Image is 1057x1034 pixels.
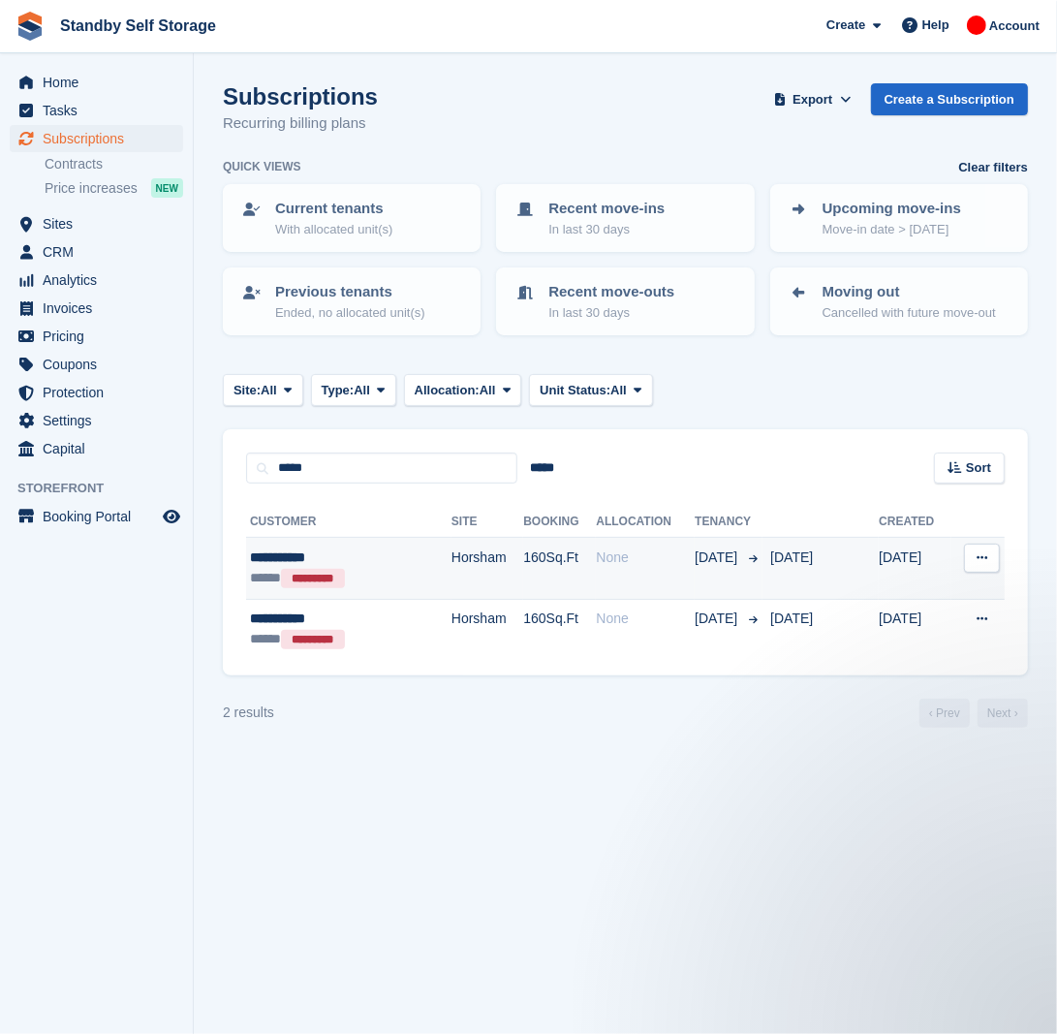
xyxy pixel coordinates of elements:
[770,549,813,565] span: [DATE]
[548,220,665,239] p: In last 30 days
[43,503,159,530] span: Booking Portal
[16,12,45,41] img: stora-icon-8386f47178a22dfd0bd8f6a31ec36ba5ce8667c1dd55bd0f319d3a0aa187defe.svg
[43,125,159,152] span: Subscriptions
[498,186,752,250] a: Recent move-ins In last 30 days
[498,269,752,333] a: Recent move-outs In last 30 days
[223,112,378,135] p: Recurring billing plans
[958,158,1028,177] a: Clear filters
[596,548,695,568] div: None
[10,266,183,294] a: menu
[223,83,378,110] h1: Subscriptions
[10,323,183,350] a: menu
[596,507,695,538] th: Allocation
[10,351,183,378] a: menu
[45,179,138,198] span: Price increases
[233,381,261,400] span: Site:
[540,381,610,400] span: Unit Status:
[322,381,355,400] span: Type:
[451,507,523,538] th: Site
[17,479,193,498] span: Storefront
[978,699,1028,728] a: Next
[548,303,674,323] p: In last 30 days
[826,16,865,35] span: Create
[916,699,1032,728] nav: Page
[43,379,159,406] span: Protection
[261,381,277,400] span: All
[480,381,496,400] span: All
[523,599,596,660] td: 160Sq.Ft
[275,220,392,239] p: With allocated unit(s)
[967,16,986,35] img: Aaron Winter
[275,303,425,323] p: Ended, no allocated unit(s)
[223,158,301,175] h6: Quick views
[772,186,1026,250] a: Upcoming move-ins Move-in date > [DATE]
[10,69,183,96] a: menu
[10,295,183,322] a: menu
[610,381,627,400] span: All
[43,238,159,266] span: CRM
[43,69,159,96] span: Home
[223,374,303,406] button: Site: All
[548,281,674,303] p: Recent move-outs
[160,505,183,528] a: Preview store
[879,538,951,599] td: [DATE]
[596,609,695,629] div: None
[43,295,159,322] span: Invoices
[523,538,596,599] td: 160Sq.Ft
[311,374,396,406] button: Type: All
[415,381,480,400] span: Allocation:
[43,351,159,378] span: Coupons
[823,198,961,220] p: Upcoming move-ins
[823,220,961,239] p: Move-in date > [DATE]
[10,407,183,434] a: menu
[225,269,479,333] a: Previous tenants Ended, no allocated unit(s)
[695,507,762,538] th: Tenancy
[451,538,523,599] td: Horsham
[45,155,183,173] a: Contracts
[548,198,665,220] p: Recent move-ins
[823,303,996,323] p: Cancelled with future move-out
[823,281,996,303] p: Moving out
[695,609,741,629] span: [DATE]
[151,178,183,198] div: NEW
[770,83,855,115] button: Export
[523,507,596,538] th: Booking
[275,198,392,220] p: Current tenants
[43,210,159,237] span: Sites
[43,407,159,434] span: Settings
[10,238,183,266] a: menu
[989,16,1040,36] span: Account
[10,125,183,152] a: menu
[354,381,370,400] span: All
[43,323,159,350] span: Pricing
[10,435,183,462] a: menu
[43,266,159,294] span: Analytics
[10,210,183,237] a: menu
[43,97,159,124] span: Tasks
[223,703,274,723] div: 2 results
[10,503,183,530] a: menu
[43,435,159,462] span: Capital
[246,507,451,538] th: Customer
[225,186,479,250] a: Current tenants With allocated unit(s)
[529,374,652,406] button: Unit Status: All
[919,699,970,728] a: Previous
[451,599,523,660] td: Horsham
[770,611,813,626] span: [DATE]
[695,548,741,568] span: [DATE]
[52,10,224,42] a: Standby Self Storage
[45,177,183,199] a: Price increases NEW
[772,269,1026,333] a: Moving out Cancelled with future move-out
[922,16,949,35] span: Help
[871,83,1028,115] a: Create a Subscription
[879,599,951,660] td: [DATE]
[879,507,951,538] th: Created
[275,281,425,303] p: Previous tenants
[793,90,832,110] span: Export
[404,374,522,406] button: Allocation: All
[10,379,183,406] a: menu
[966,458,991,478] span: Sort
[10,97,183,124] a: menu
